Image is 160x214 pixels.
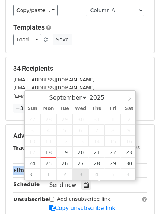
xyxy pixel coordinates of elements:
span: August 27, 2025 [72,158,89,169]
span: August 9, 2025 [121,125,137,136]
span: August 14, 2025 [89,136,105,147]
input: Year [88,94,114,101]
span: August 13, 2025 [72,136,89,147]
span: August 8, 2025 [105,125,121,136]
span: September 3, 2025 [72,169,89,180]
a: Templates [13,23,45,31]
span: August 25, 2025 [40,158,56,169]
span: September 6, 2025 [121,169,137,180]
button: Save [53,34,72,45]
a: Load... [13,34,41,45]
span: August 6, 2025 [72,125,89,136]
span: September 5, 2025 [105,169,121,180]
span: July 27, 2025 [25,114,41,125]
span: August 15, 2025 [105,136,121,147]
iframe: Chat Widget [123,179,160,214]
span: July 29, 2025 [56,114,72,125]
span: August 17, 2025 [25,147,41,158]
span: September 1, 2025 [40,169,56,180]
span: August 19, 2025 [56,147,72,158]
span: Send now [49,182,77,188]
span: Wed [72,106,89,111]
span: July 28, 2025 [40,114,56,125]
small: [EMAIL_ADDRESS][DOMAIN_NAME] [13,93,95,99]
span: August 24, 2025 [25,158,41,169]
strong: Tracking [13,145,38,151]
span: August 1, 2025 [105,114,121,125]
span: August 2, 2025 [121,114,137,125]
span: July 30, 2025 [72,114,89,125]
strong: Filters [13,167,32,173]
a: +31 more [13,104,44,113]
span: August 29, 2025 [105,158,121,169]
span: August 4, 2025 [40,125,56,136]
span: August 18, 2025 [40,147,56,158]
h5: 34 Recipients [13,64,147,73]
h5: Advanced [13,132,147,140]
span: August 26, 2025 [56,158,72,169]
strong: Unsubscribe [13,196,49,202]
span: August 7, 2025 [89,125,105,136]
a: Copy unsubscribe link [49,205,115,211]
small: [EMAIL_ADDRESS][DOMAIN_NAME] [13,85,95,91]
span: August 21, 2025 [89,147,105,158]
span: Tue [56,106,72,111]
span: August 5, 2025 [56,125,72,136]
span: Thu [89,106,105,111]
span: August 31, 2025 [25,169,41,180]
span: August 16, 2025 [121,136,137,147]
span: August 12, 2025 [56,136,72,147]
span: August 28, 2025 [89,158,105,169]
a: Copy/paste... [13,5,58,16]
span: August 30, 2025 [121,158,137,169]
span: August 11, 2025 [40,136,56,147]
span: Sat [121,106,137,111]
strong: Schedule [13,181,40,187]
span: August 3, 2025 [25,125,41,136]
span: August 20, 2025 [72,147,89,158]
span: Mon [40,106,56,111]
span: August 10, 2025 [25,136,41,147]
span: September 4, 2025 [89,169,105,180]
span: Fri [105,106,121,111]
span: September 2, 2025 [56,169,72,180]
small: [EMAIL_ADDRESS][DOMAIN_NAME] [13,77,95,82]
span: August 22, 2025 [105,147,121,158]
label: Add unsubscribe link [57,195,111,203]
span: July 31, 2025 [89,114,105,125]
span: Sun [25,106,41,111]
span: August 23, 2025 [121,147,137,158]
